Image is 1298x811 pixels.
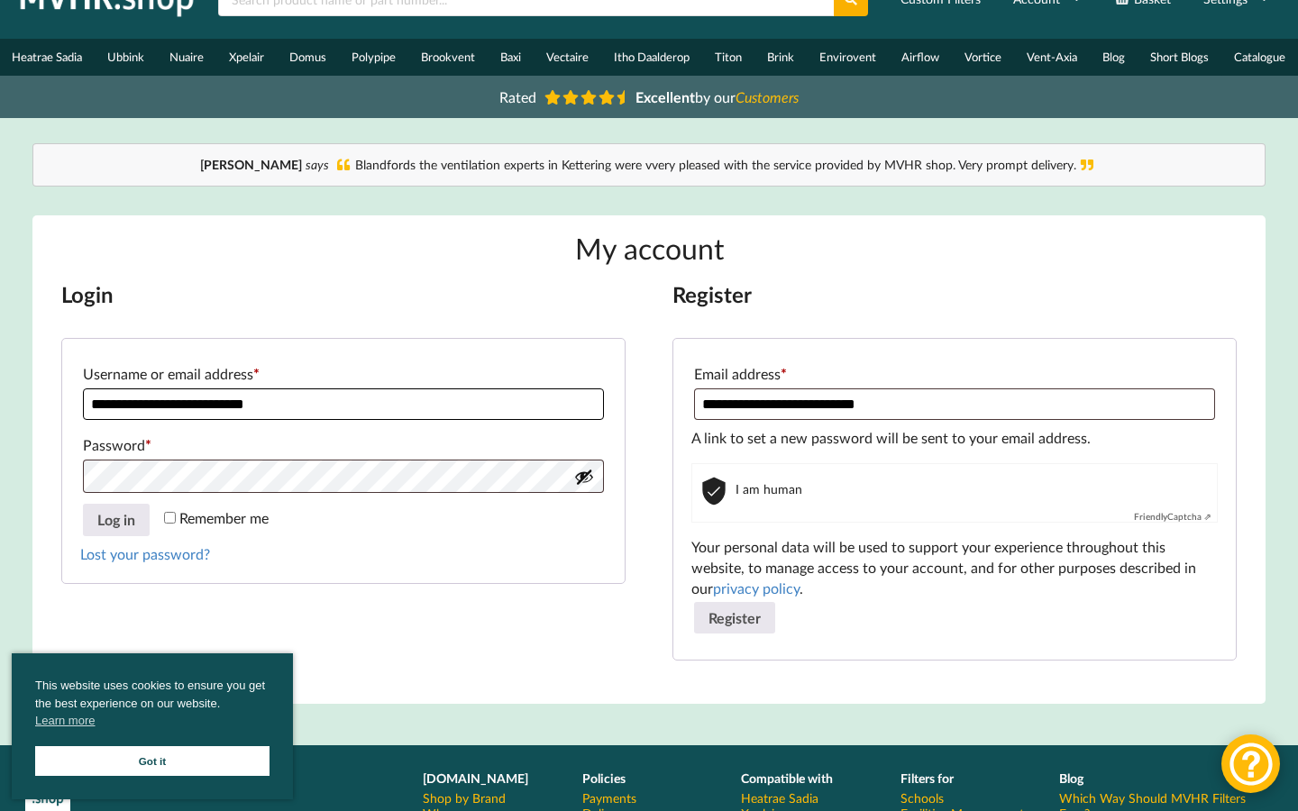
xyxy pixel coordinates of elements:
a: Shop by Brand [423,790,506,806]
p: Your personal data will be used to support your experience throughout this website, to manage acc... [691,537,1218,599]
span: This website uses cookies to ensure you get the best experience on our website. [35,677,270,734]
a: Payments [582,790,636,806]
b: Blog [1059,770,1083,786]
h2: Register [672,281,1237,309]
a: Ubbink [95,39,157,76]
a: Baxi [488,39,534,76]
span: Rated [499,88,536,105]
a: FriendlyCaptcha ⇗ [1134,511,1211,522]
a: Envirovent [807,39,889,76]
b: Friendly [1134,511,1167,522]
label: Email address [694,360,1215,388]
button: Log in [83,504,150,536]
h2: Login [61,281,626,309]
b: Filters for [900,770,954,786]
a: Rated Excellentby ourCustomers [487,82,811,112]
a: Airflow [889,39,952,76]
a: Domus [277,39,339,76]
b: Compatible with [741,770,833,786]
a: Nuaire [157,39,216,76]
span: I am human [736,482,1211,497]
a: Blog [1090,39,1138,76]
i: Customers [736,88,799,105]
a: Itho Daalderop [601,39,702,76]
b: Excellent [635,88,695,105]
div: Blandfords the ventilation experts in Kettering were vvery pleased with the service provided by M... [51,156,1247,174]
a: Vent-Axia [1014,39,1090,76]
a: Lost your password? [80,545,210,562]
div: cookieconsent [12,653,293,799]
input: Remember me [164,512,176,524]
a: Vectaire [534,39,601,76]
a: privacy policy [713,579,800,597]
a: Brookvent [408,39,488,76]
h1: My account [61,230,1237,267]
a: cookies - Learn more [35,712,95,730]
button: Show password [574,467,594,487]
label: Password [83,431,604,460]
span: by our [635,88,799,105]
label: Username or email address [83,360,604,388]
i: says [306,157,329,172]
a: Catalogue [1221,39,1298,76]
button: Register [694,602,775,634]
b: [DOMAIN_NAME] [423,770,528,786]
a: Xpelair [216,39,277,76]
a: Titon [702,39,754,76]
a: Vortice [952,39,1014,76]
a: Polypipe [339,39,408,76]
b: [PERSON_NAME] [200,157,302,172]
span: Remember me [179,509,269,526]
a: Heatrae Sadia [741,790,818,806]
a: Short Blogs [1138,39,1221,76]
a: Brink [754,39,807,76]
a: Got it cookie [35,746,270,776]
b: Policies [582,770,626,786]
a: Schools [900,790,944,806]
p: A link to set a new password will be sent to your email address. [691,428,1218,449]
